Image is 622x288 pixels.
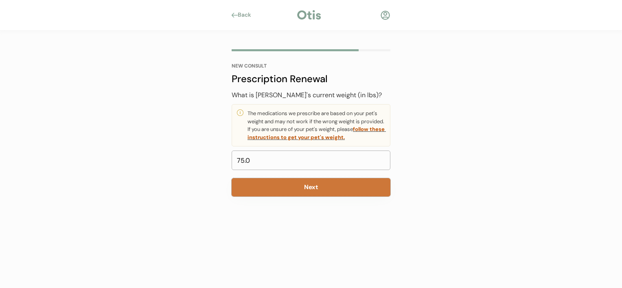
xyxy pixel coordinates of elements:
div: Back [238,11,256,19]
div: NEW CONSULT [232,63,390,68]
input: 16lbs [232,151,390,170]
button: Next [232,178,390,196]
div: Prescription Renewal [232,72,390,86]
div: The medications we prescribe are based on your pet's weight and may not work if the wrong weight ... [247,109,385,141]
div: What is [PERSON_NAME]'s current weight (in lbs)? [232,90,390,100]
a: follow these instructions to get your pet's weight. [247,126,386,141]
